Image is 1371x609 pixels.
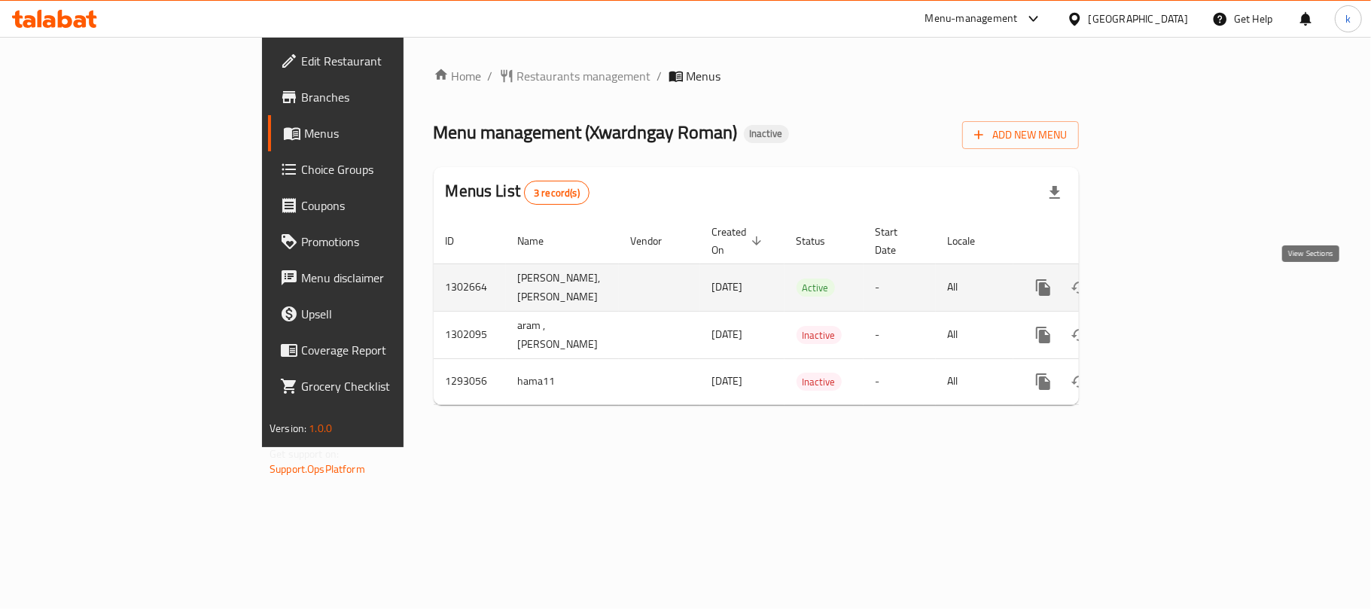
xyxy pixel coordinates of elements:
[1062,364,1098,400] button: Change Status
[1089,11,1188,27] div: [GEOGRAPHIC_DATA]
[797,373,842,391] span: Inactive
[434,218,1182,405] table: enhanced table
[744,125,789,143] div: Inactive
[657,67,663,85] li: /
[525,186,589,200] span: 3 record(s)
[301,196,479,215] span: Coupons
[631,232,682,250] span: Vendor
[1025,317,1062,353] button: more
[268,43,491,79] a: Edit Restaurant
[268,260,491,296] a: Menu disclaimer
[434,115,738,149] span: Menu management ( Xwardngay Roman )
[797,326,842,344] div: Inactive
[864,263,936,311] td: -
[712,371,743,391] span: [DATE]
[936,358,1013,404] td: All
[304,124,479,142] span: Menus
[446,232,474,250] span: ID
[499,67,651,85] a: Restaurants management
[301,341,479,359] span: Coverage Report
[268,296,491,332] a: Upsell
[974,126,1067,145] span: Add New Menu
[524,181,590,205] div: Total records count
[446,180,590,205] h2: Menus List
[1037,175,1073,211] div: Export file
[270,444,339,464] span: Get support on:
[864,358,936,404] td: -
[687,67,721,85] span: Menus
[1345,11,1351,27] span: k
[301,269,479,287] span: Menu disclaimer
[301,233,479,251] span: Promotions
[864,311,936,358] td: -
[797,327,842,344] span: Inactive
[270,459,365,479] a: Support.OpsPlatform
[301,160,479,178] span: Choice Groups
[936,263,1013,311] td: All
[1025,364,1062,400] button: more
[876,223,918,259] span: Start Date
[268,368,491,404] a: Grocery Checklist
[301,377,479,395] span: Grocery Checklist
[1062,269,1098,306] button: Change Status
[1013,218,1182,264] th: Actions
[925,10,1018,28] div: Menu-management
[268,187,491,224] a: Coupons
[301,88,479,106] span: Branches
[309,419,332,438] span: 1.0.0
[301,305,479,323] span: Upsell
[268,115,491,151] a: Menus
[506,358,619,404] td: hama11
[797,232,845,250] span: Status
[506,263,619,311] td: [PERSON_NAME], [PERSON_NAME]
[712,223,766,259] span: Created On
[518,232,564,250] span: Name
[268,151,491,187] a: Choice Groups
[270,419,306,438] span: Version:
[712,277,743,297] span: [DATE]
[1062,317,1098,353] button: Change Status
[506,311,619,358] td: aram , [PERSON_NAME]
[301,52,479,70] span: Edit Restaurant
[517,67,651,85] span: Restaurants management
[268,79,491,115] a: Branches
[268,224,491,260] a: Promotions
[434,67,1079,85] nav: breadcrumb
[936,311,1013,358] td: All
[948,232,995,250] span: Locale
[744,127,789,140] span: Inactive
[268,332,491,368] a: Coverage Report
[1025,269,1062,306] button: more
[962,121,1079,149] button: Add New Menu
[797,279,835,297] span: Active
[712,324,743,344] span: [DATE]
